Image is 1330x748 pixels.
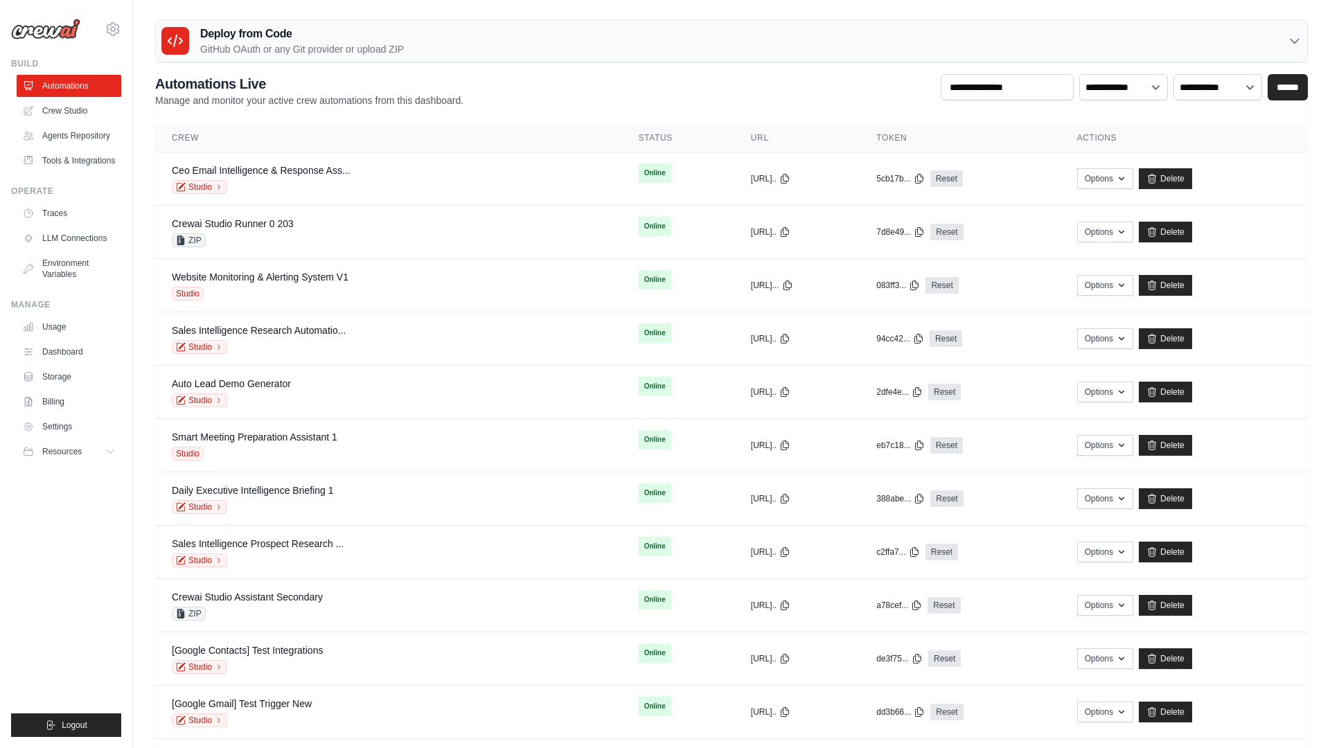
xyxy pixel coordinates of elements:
a: Delete [1139,382,1192,402]
a: Reset [925,544,958,560]
a: Traces [17,202,121,224]
span: Online [639,323,671,343]
a: Reset [928,650,961,667]
a: Studio [172,713,227,727]
span: ZIP [172,607,206,621]
div: Operate [11,186,121,197]
a: Sales Intelligence Research Automatio... [172,325,346,336]
th: Token [860,124,1060,152]
a: Ceo Email Intelligence & Response Ass... [172,165,351,176]
a: Reset [930,437,963,454]
a: Studio [172,393,227,407]
button: Options [1077,488,1133,509]
span: Studio [172,287,204,301]
a: Auto Lead Demo Generator [172,378,291,389]
a: Delete [1139,435,1192,456]
a: Delete [1139,488,1192,509]
button: 083ff3... [876,280,920,291]
a: Usage [17,316,121,338]
button: Options [1077,222,1133,242]
a: Delete [1139,702,1192,722]
a: Crewai Studio Assistant Secondary [172,591,323,603]
span: Online [639,483,671,503]
a: Reset [928,384,961,400]
button: c2ffa7... [876,546,919,558]
button: Options [1077,648,1133,669]
a: Reset [925,277,958,294]
a: Sales Intelligence Prospect Research ... [172,538,344,549]
a: Studio [172,553,227,567]
a: [Google Gmail] Test Trigger New [172,698,312,709]
a: Reset [930,170,963,187]
a: Reset [930,490,963,507]
p: Manage and monitor your active crew automations from this dashboard. [155,93,463,107]
button: Options [1077,328,1133,349]
span: Online [639,217,671,236]
span: Online [639,377,671,396]
span: Logout [62,720,87,731]
th: URL [734,124,860,152]
a: Studio [172,180,227,194]
a: Reset [930,704,963,720]
a: Reset [928,597,960,614]
th: Crew [155,124,622,152]
button: Options [1077,702,1133,722]
button: Logout [11,713,121,737]
th: Status [622,124,734,152]
button: Options [1077,382,1133,402]
button: de3f75... [876,653,923,664]
button: Options [1077,275,1133,296]
th: Actions [1061,124,1308,152]
p: GitHub OAuth or any Git provider or upload ZIP [200,42,404,56]
a: Crew Studio [17,100,121,122]
span: Online [639,270,671,290]
a: Delete [1139,542,1192,562]
a: Delete [1139,168,1192,189]
a: Reset [930,330,962,347]
a: Delete [1139,328,1192,349]
a: Automations [17,75,121,97]
a: Website Monitoring & Alerting System V1 [172,271,348,283]
button: Options [1077,435,1133,456]
a: Studio [172,340,227,354]
a: Storage [17,366,121,388]
span: ZIP [172,233,206,247]
button: 5cb17b... [876,173,924,184]
button: eb7c18... [876,440,924,451]
button: 7d8e49... [876,226,925,238]
span: Online [639,537,671,556]
span: Online [639,163,671,183]
a: LLM Connections [17,227,121,249]
a: Settings [17,416,121,438]
button: Options [1077,542,1133,562]
a: Environment Variables [17,252,121,285]
span: Online [639,643,671,663]
span: Studio [172,447,204,461]
a: Tools & Integrations [17,150,121,172]
a: Delete [1139,648,1192,669]
h2: Automations Live [155,74,463,93]
img: Logo [11,19,80,39]
a: Studio [172,660,227,674]
button: 2dfe4e... [876,386,923,398]
span: Resources [42,446,82,457]
span: Online [639,430,671,449]
button: 388abe... [876,493,925,504]
button: Options [1077,595,1133,616]
h3: Deploy from Code [200,26,404,42]
a: Reset [930,224,963,240]
a: Dashboard [17,341,121,363]
span: Online [639,590,671,609]
div: Manage [11,299,121,310]
button: Options [1077,168,1133,189]
a: Daily Executive Intelligence Briefing 1 [172,485,333,496]
a: Agents Repository [17,125,121,147]
button: Resources [17,440,121,463]
a: Studio [172,500,227,514]
a: Billing [17,391,121,413]
a: Delete [1139,222,1192,242]
a: Delete [1139,275,1192,296]
a: Crewai Studio Runner 0 203 [172,218,294,229]
span: Online [639,697,671,716]
button: 94cc42... [876,333,924,344]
